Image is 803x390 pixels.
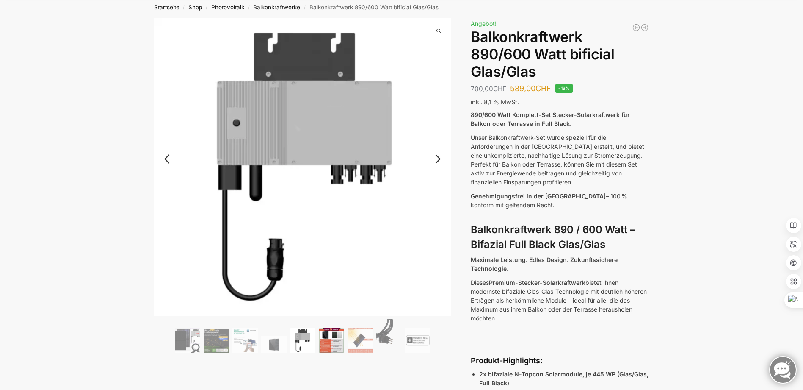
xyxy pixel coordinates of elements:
a: Photovoltaik [211,4,244,11]
strong: Maximale Leistung. Edles Design. Zukunftssichere Technologie. [471,256,618,272]
a: Balkonkraftwerke [253,4,300,11]
img: Anschlusskabel-3meter_schweizer-stecker [376,319,402,353]
span: / [202,4,211,11]
bdi: 700,00 [471,85,506,93]
span: -16% [555,84,573,93]
strong: Produkt-Highlights: [471,356,543,365]
strong: 2x bifaziale N-Topcon Solarmodule, je 445 WP (Glas/Glas, Full Black) [479,370,648,387]
span: Genehmigungsfrei in der [GEOGRAPHIC_DATA] [471,192,606,200]
img: Balkonkraftwerk 890/600 Watt bificial Glas/Glas – Bild 5 [290,328,315,353]
span: / [179,4,188,11]
span: / [244,4,253,11]
span: inkl. 8,1 % MwSt. [471,98,519,106]
img: Bificial 30 % mehr Leistung [348,328,373,353]
span: / [300,4,309,11]
img: Balkonkraftwerk 890/600 Watt bificial Glas/Glas – Bild 9 [405,328,430,353]
img: Bificiales Hochleistungsmodul [175,328,200,353]
span: Angebot! [471,20,497,27]
strong: 890/600 Watt Komplett-Set Stecker-Solarkraftwerk für Balkon oder Terrasse in Full Black. [471,111,630,127]
p: Dieses bietet Ihnen modernste bifaziale Glas-Glas-Technologie mit deutlich höheren Erträgen als h... [471,278,649,323]
strong: Balkonkraftwerk 890 / 600 Watt – Bifazial Full Black Glas/Glas [471,223,635,251]
img: Maysun [261,336,287,353]
h1: Balkonkraftwerk 890/600 Watt bificial Glas/Glas [471,28,649,80]
img: Balkonkraftwerk 890/600 Watt bificial Glas/Glas 11 [451,18,748,316]
bdi: 589,00 [510,84,551,93]
a: 890/600 Watt Solarkraftwerk + 2,7 KW Batteriespeicher Genehmigungsfrei [632,23,640,32]
strong: Premium-Stecker-Solarkraftwerk [489,279,585,286]
a: Startseite [154,4,179,11]
img: Bificial im Vergleich zu billig Modulen [319,328,344,353]
span: CHF [493,85,506,93]
img: Balkonkraftwerk 890/600 Watt bificial Glas/Glas – Bild 2 [204,329,229,353]
p: Unser Balkonkraftwerk-Set wurde speziell für die Anforderungen in der [GEOGRAPHIC_DATA] erstellt,... [471,133,649,187]
a: Shop [188,4,202,11]
span: CHF [535,84,551,93]
span: – 100 % konform mit geltendem Recht. [471,192,627,209]
img: Balkonkraftwerk 890/600 Watt bificial Glas/Glas – Bild 3 [232,328,258,353]
a: Steckerkraftwerk 890/600 Watt, mit Ständer für Terrasse inkl. Lieferung [640,23,649,32]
